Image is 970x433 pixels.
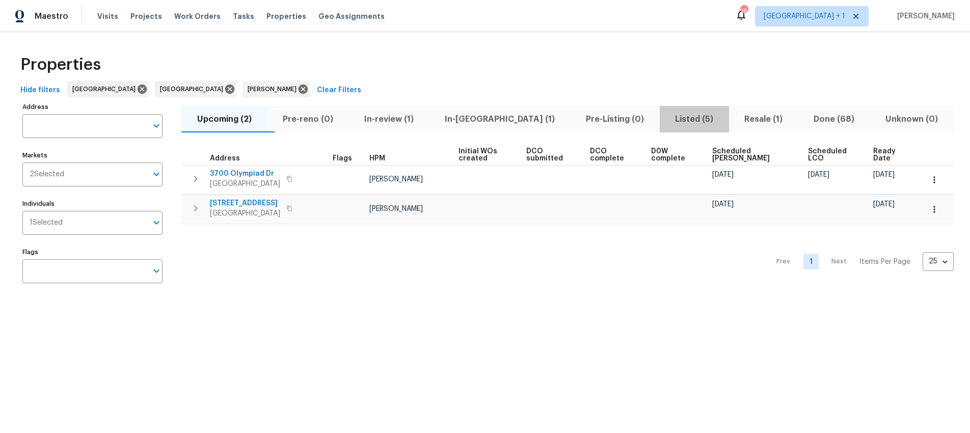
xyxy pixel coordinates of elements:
[35,11,68,21] span: Maestro
[273,112,342,126] span: Pre-reno (0)
[210,155,240,162] span: Address
[266,11,306,21] span: Properties
[155,81,236,97] div: [GEOGRAPHIC_DATA]
[160,84,227,94] span: [GEOGRAPHIC_DATA]
[873,171,895,178] span: [DATE]
[242,81,310,97] div: [PERSON_NAME]
[590,148,634,162] span: DCO complete
[651,148,695,162] span: D0W complete
[435,112,564,126] span: In-[GEOGRAPHIC_DATA] (1)
[149,215,164,230] button: Open
[22,249,163,255] label: Flags
[808,148,856,162] span: Scheduled LCO
[30,170,64,179] span: 2 Selected
[873,148,906,162] span: Ready Date
[20,60,101,70] span: Properties
[767,230,954,293] nav: Pagination Navigation
[30,219,63,227] span: 1 Selected
[20,84,60,97] span: Hide filters
[666,112,723,126] span: Listed (5)
[735,112,792,126] span: Resale (1)
[369,205,423,212] span: [PERSON_NAME]
[210,169,280,179] span: 3700 Olympiad Dr
[459,148,509,162] span: Initial WOs created
[233,13,254,20] span: Tasks
[149,264,164,278] button: Open
[317,84,361,97] span: Clear Filters
[923,248,954,275] div: 25
[210,198,280,208] span: [STREET_ADDRESS]
[16,81,64,100] button: Hide filters
[859,257,910,267] p: Items Per Page
[369,176,423,183] span: [PERSON_NAME]
[712,171,734,178] span: [DATE]
[369,155,385,162] span: HPM
[130,11,162,21] span: Projects
[67,81,149,97] div: [GEOGRAPHIC_DATA]
[764,11,845,21] span: [GEOGRAPHIC_DATA] + 1
[72,84,140,94] span: [GEOGRAPHIC_DATA]
[526,148,573,162] span: DCO submitted
[804,112,864,126] span: Done (68)
[808,171,829,178] span: [DATE]
[149,119,164,133] button: Open
[333,155,352,162] span: Flags
[873,201,895,208] span: [DATE]
[187,112,261,126] span: Upcoming (2)
[210,208,280,219] span: [GEOGRAPHIC_DATA]
[313,81,365,100] button: Clear Filters
[210,179,280,189] span: [GEOGRAPHIC_DATA]
[22,152,163,158] label: Markets
[893,11,955,21] span: [PERSON_NAME]
[355,112,423,126] span: In-review (1)
[318,11,385,21] span: Geo Assignments
[22,201,163,207] label: Individuals
[174,11,221,21] span: Work Orders
[712,201,734,208] span: [DATE]
[740,6,747,16] div: 16
[248,84,301,94] span: [PERSON_NAME]
[876,112,948,126] span: Unknown (0)
[97,11,118,21] span: Visits
[712,148,791,162] span: Scheduled [PERSON_NAME]
[576,112,653,126] span: Pre-Listing (0)
[149,167,164,181] button: Open
[803,254,819,269] a: Goto page 1
[22,104,163,110] label: Address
